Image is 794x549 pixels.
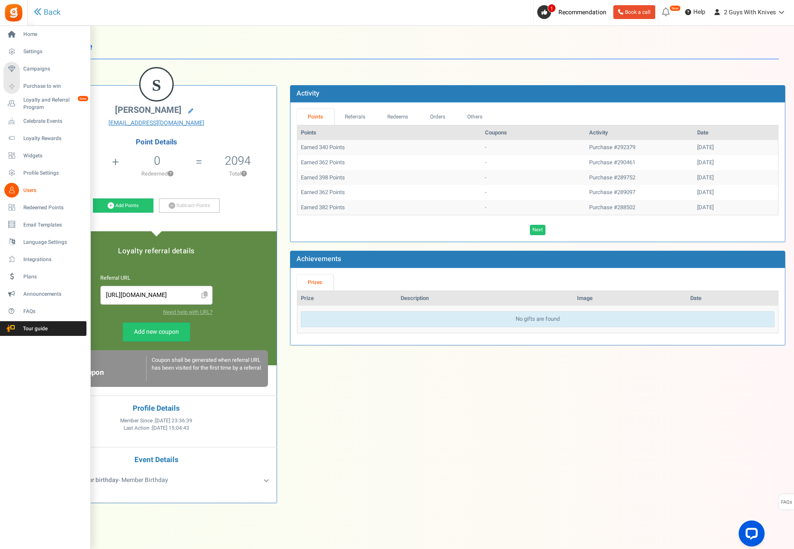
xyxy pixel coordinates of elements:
[120,170,195,178] p: Redeemed
[3,27,86,42] a: Home
[537,5,610,19] a: 1 Recommendation
[781,494,792,511] span: FAQs
[586,125,694,140] th: Activity
[3,287,86,301] a: Announcements
[23,187,84,194] span: Users
[100,275,213,281] h6: Referral URL
[93,198,153,213] a: Add Points
[23,308,84,315] span: FAQs
[23,96,86,111] span: Loyalty and Referral Program
[198,288,211,303] span: Click to Copy
[482,200,586,215] td: -
[204,170,272,178] p: Total
[297,170,482,185] td: Earned 398 Points
[23,48,84,55] span: Settings
[120,417,192,425] span: Member Since :
[397,291,574,306] th: Description
[23,256,84,263] span: Integrations
[586,155,694,170] td: Purchase #290461
[43,119,270,128] a: [EMAIL_ADDRESS][DOMAIN_NAME]
[724,8,776,17] span: 2 Guys With Knives
[482,170,586,185] td: -
[3,79,86,94] a: Purchase to win
[163,308,213,316] a: Need help with URL?
[43,456,270,464] h4: Event Details
[241,171,247,177] button: ?
[3,235,86,249] a: Language Settings
[586,170,694,185] td: Purchase #289752
[23,118,84,125] span: Celebrate Events
[155,417,192,425] span: [DATE] 23:36:39
[697,159,775,167] div: [DATE]
[297,109,334,125] a: Points
[297,291,397,306] th: Prize
[694,125,778,140] th: Date
[682,5,709,19] a: Help
[36,138,277,146] h4: Point Details
[115,104,182,116] span: [PERSON_NAME]
[23,135,84,142] span: Loyalty Rewards
[154,154,160,167] h5: 0
[168,171,173,177] button: ?
[419,109,456,125] a: Orders
[23,152,84,160] span: Widgets
[297,274,333,290] a: Prizes
[301,311,775,327] div: No gifts are found
[67,476,168,485] span: - Member Birthday
[23,221,84,229] span: Email Templates
[3,131,86,146] a: Loyalty Rewards
[225,154,251,167] h5: 2094
[3,304,86,319] a: FAQs
[297,155,482,170] td: Earned 362 Points
[691,8,705,16] span: Help
[586,185,694,200] td: Purchase #289097
[297,140,482,155] td: Earned 340 Points
[77,96,89,102] em: New
[3,252,86,267] a: Integrations
[3,200,86,215] a: Redeemed Points
[67,476,118,485] b: Enter your birthday
[3,269,86,284] a: Plans
[3,45,86,59] a: Settings
[23,65,84,73] span: Campaigns
[297,185,482,200] td: Earned 362 Points
[456,109,494,125] a: Others
[697,174,775,182] div: [DATE]
[159,198,220,213] a: Subtract Points
[586,200,694,215] td: Purchase #288502
[697,204,775,212] div: [DATE]
[482,185,586,200] td: -
[123,322,190,342] a: Add new coupon
[23,169,84,177] span: Profile Settings
[140,68,172,102] figcaption: S
[51,361,146,377] h6: Loyalty Referral Coupon
[687,291,778,306] th: Date
[3,96,86,111] a: Loyalty and Referral Program New
[124,425,189,432] span: Last Action :
[482,140,586,155] td: -
[23,204,84,211] span: Redeemed Points
[482,125,586,140] th: Coupons
[146,356,262,381] div: Coupon shall be generated when referral URL has been visited for the first time by a referral
[3,183,86,198] a: Users
[43,405,270,413] h4: Profile Details
[4,3,23,22] img: Gratisfaction
[530,225,545,235] a: Next
[574,291,687,306] th: Image
[42,35,779,59] h1: User Profile
[586,140,694,155] td: Purchase #292379
[482,155,586,170] td: -
[297,88,319,99] b: Activity
[3,62,86,77] a: Campaigns
[23,239,84,246] span: Language Settings
[23,31,84,38] span: Home
[297,254,341,264] b: Achievements
[558,8,606,17] span: Recommendation
[3,114,86,128] a: Celebrate Events
[23,290,84,298] span: Announcements
[376,109,419,125] a: Redeems
[152,425,189,432] span: [DATE] 15:04:43
[297,200,482,215] td: Earned 382 Points
[697,144,775,152] div: [DATE]
[334,109,376,125] a: Referrals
